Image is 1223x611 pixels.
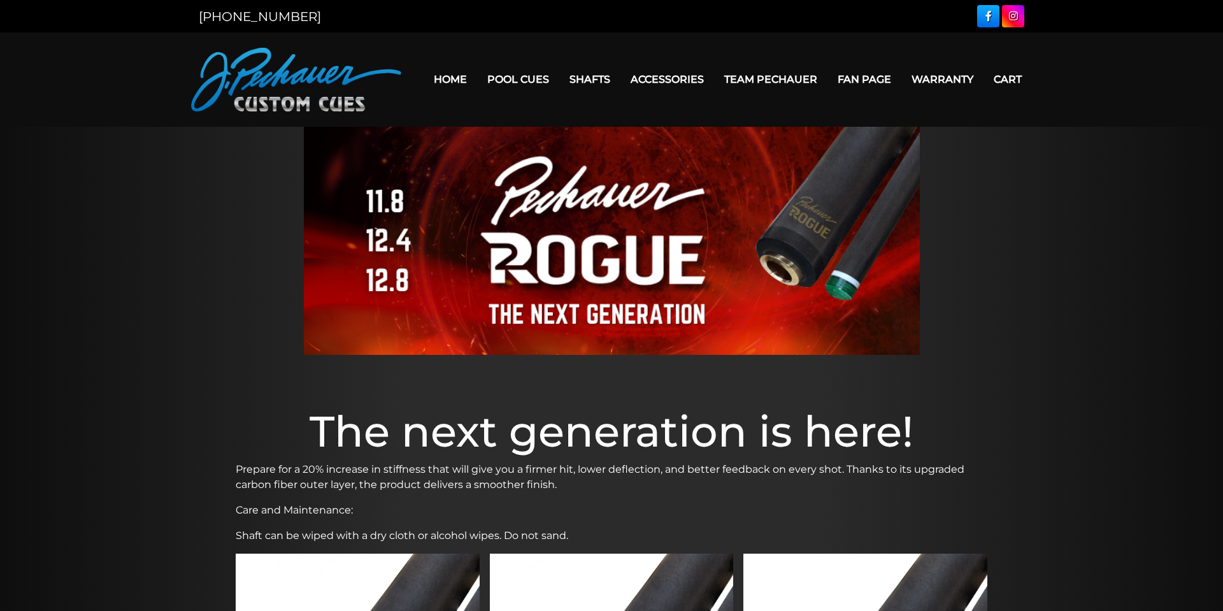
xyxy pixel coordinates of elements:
[191,48,401,111] img: Pechauer Custom Cues
[236,462,987,492] p: Prepare for a 20% increase in stiffness that will give you a firmer hit, lower deflection, and be...
[559,63,620,96] a: Shafts
[620,63,714,96] a: Accessories
[983,63,1032,96] a: Cart
[827,63,901,96] a: Fan Page
[477,63,559,96] a: Pool Cues
[236,503,987,518] p: Care and Maintenance:
[236,406,987,457] h1: The next generation is here!
[901,63,983,96] a: Warranty
[714,63,827,96] a: Team Pechauer
[199,9,321,24] a: [PHONE_NUMBER]
[236,528,987,543] p: Shaft can be wiped with a dry cloth or alcohol wipes. Do not sand.
[424,63,477,96] a: Home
